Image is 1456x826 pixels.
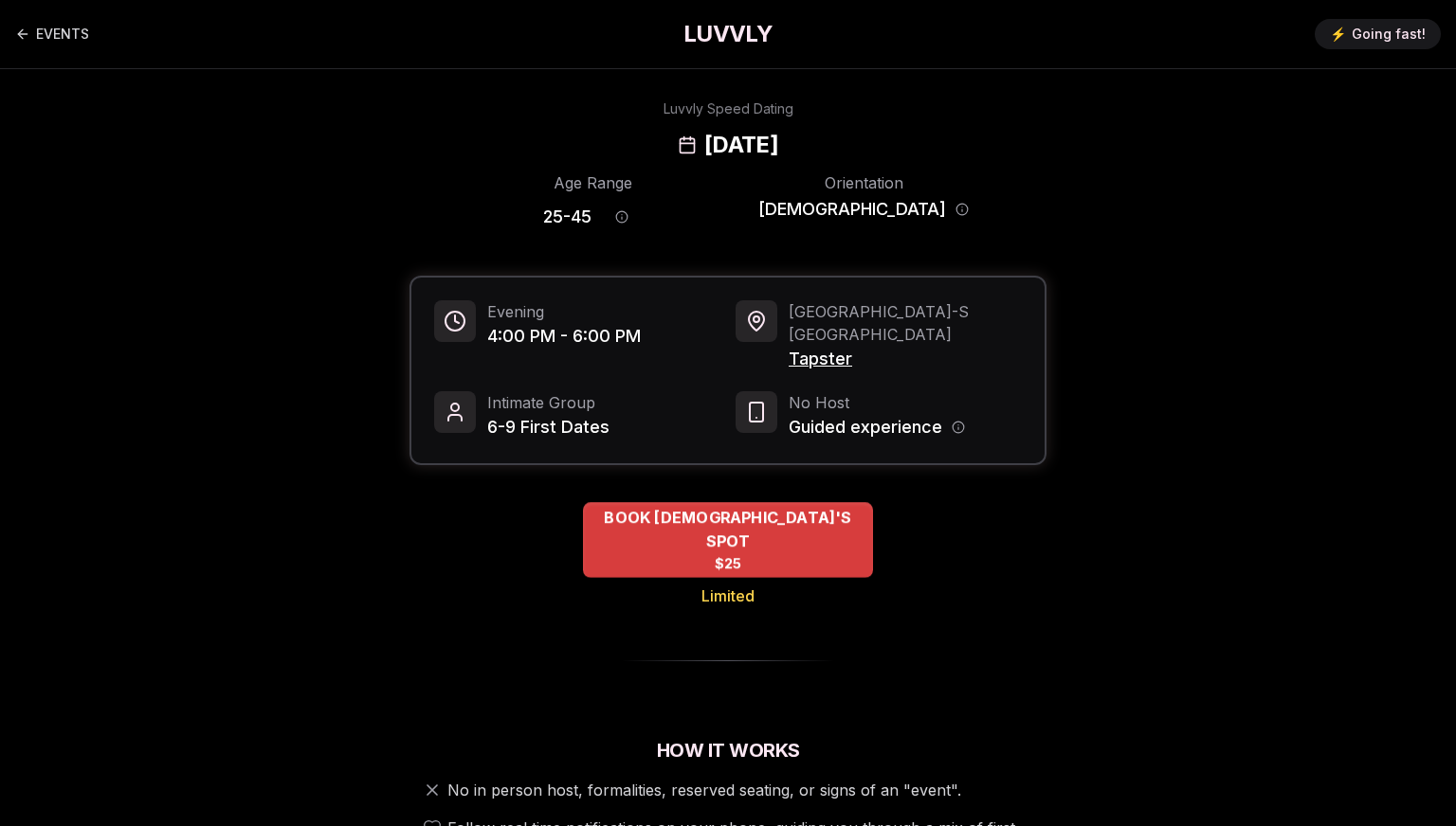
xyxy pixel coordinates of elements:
[487,171,698,194] div: Age Range
[543,204,591,230] span: 25 - 45
[715,554,742,573] span: $25
[1352,25,1426,44] span: Going fast!
[952,421,965,434] button: Host information
[447,779,961,801] span: No in person host, formalities, reserved seating, or signs of an "event".
[758,196,946,223] span: [DEMOGRAPHIC_DATA]
[487,391,610,414] span: Intimate Group
[601,196,643,238] button: Age range information
[664,99,793,118] div: Luvvly Speed Dating
[789,391,965,414] span: No Host
[583,506,873,552] span: BOOK [DEMOGRAPHIC_DATA]'S SPOT
[789,346,1022,372] span: Tapster
[15,15,89,53] a: Back to events
[487,300,641,323] span: Evening
[758,171,969,194] div: Orientation
[487,323,641,350] span: 4:00 PM - 6:00 PM
[704,130,778,160] h2: [DATE]
[789,300,1022,346] span: [GEOGRAPHIC_DATA] - S [GEOGRAPHIC_DATA]
[487,414,610,440] span: 6-9 First Dates
[409,737,1046,763] h2: How It Works
[583,502,873,578] button: BOOK QUEER MEN'S SPOT - Limited
[683,19,773,49] a: LUVVLY
[701,584,755,607] span: Limited
[1330,25,1346,44] span: ⚡️
[955,203,969,216] button: Orientation information
[789,414,942,440] span: Guided experience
